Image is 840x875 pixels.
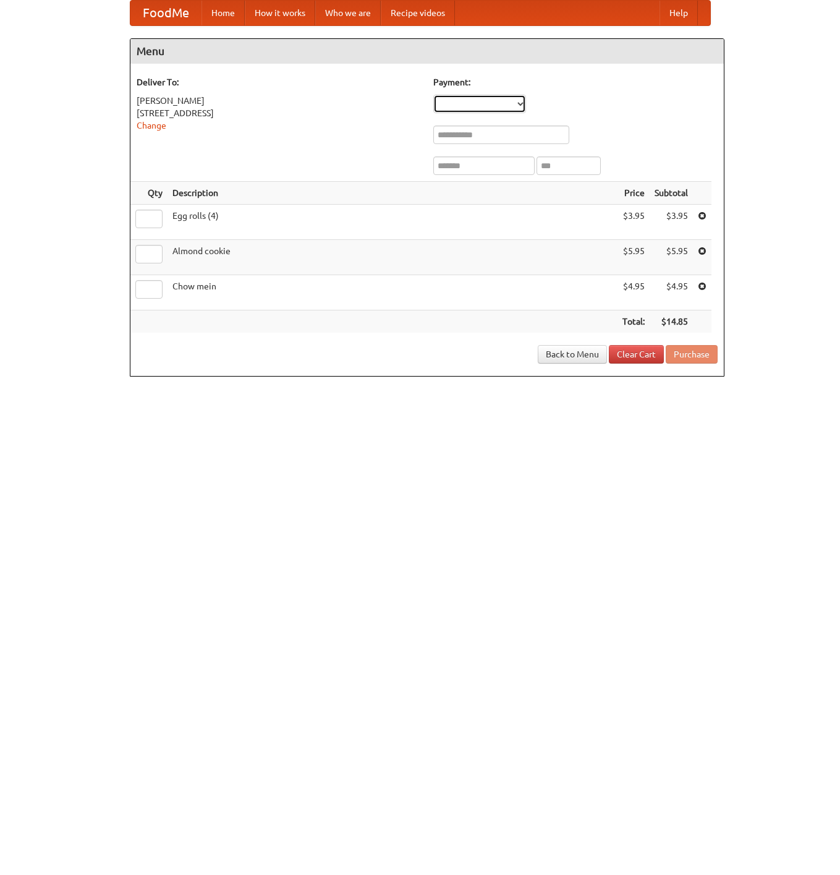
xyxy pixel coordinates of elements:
a: Home [202,1,245,25]
td: $4.95 [617,275,650,310]
th: Qty [130,182,168,205]
th: Price [617,182,650,205]
th: Description [168,182,617,205]
td: $4.95 [650,275,693,310]
a: Who we are [315,1,381,25]
a: Back to Menu [538,345,607,364]
div: [PERSON_NAME] [137,95,421,107]
td: Almond cookie [168,240,617,275]
td: $5.95 [650,240,693,275]
a: Help [660,1,698,25]
th: Subtotal [650,182,693,205]
button: Purchase [666,345,718,364]
a: Change [137,121,166,130]
h4: Menu [130,39,724,64]
h5: Deliver To: [137,76,421,88]
td: Egg rolls (4) [168,205,617,240]
div: [STREET_ADDRESS] [137,107,421,119]
td: $5.95 [617,240,650,275]
a: Recipe videos [381,1,455,25]
a: Clear Cart [609,345,664,364]
th: $14.85 [650,310,693,333]
a: How it works [245,1,315,25]
th: Total: [617,310,650,333]
h5: Payment: [433,76,718,88]
td: Chow mein [168,275,617,310]
a: FoodMe [130,1,202,25]
td: $3.95 [650,205,693,240]
td: $3.95 [617,205,650,240]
